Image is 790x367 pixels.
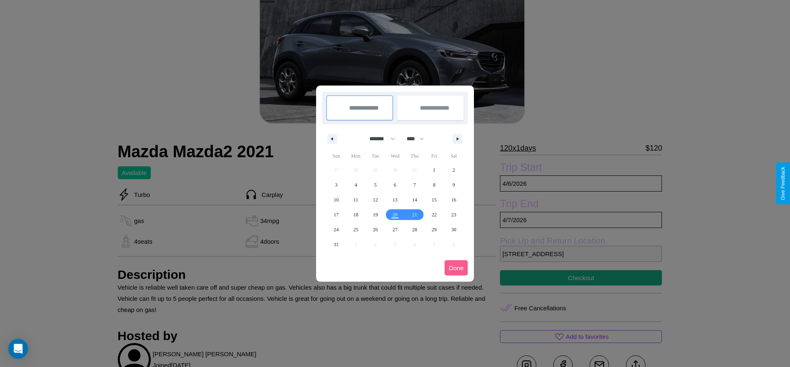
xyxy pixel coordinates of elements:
[413,178,416,192] span: 7
[405,207,424,222] button: 21
[373,222,378,237] span: 26
[366,192,385,207] button: 12
[326,178,346,192] button: 3
[334,192,339,207] span: 10
[412,222,417,237] span: 28
[444,149,464,163] span: Sat
[451,222,456,237] span: 30
[335,178,338,192] span: 3
[326,192,346,207] button: 10
[432,222,437,237] span: 29
[346,178,365,192] button: 4
[385,149,405,163] span: Wed
[374,178,377,192] span: 5
[346,207,365,222] button: 18
[412,192,417,207] span: 14
[433,178,435,192] span: 8
[346,192,365,207] button: 11
[373,192,378,207] span: 12
[393,207,397,222] span: 20
[444,207,464,222] button: 23
[326,222,346,237] button: 24
[444,178,464,192] button: 9
[326,149,346,163] span: Sun
[452,178,455,192] span: 9
[405,149,424,163] span: Thu
[432,192,437,207] span: 15
[445,260,468,276] button: Done
[393,192,397,207] span: 13
[373,207,378,222] span: 19
[355,178,357,192] span: 4
[326,207,346,222] button: 17
[326,237,346,252] button: 31
[385,178,405,192] button: 6
[424,222,444,237] button: 29
[346,222,365,237] button: 25
[394,178,396,192] span: 6
[385,207,405,222] button: 20
[451,192,456,207] span: 16
[393,222,397,237] span: 27
[444,192,464,207] button: 16
[334,222,339,237] span: 24
[424,207,444,222] button: 22
[334,207,339,222] span: 17
[405,222,424,237] button: 28
[424,192,444,207] button: 15
[780,167,786,200] div: Give Feedback
[366,149,385,163] span: Tue
[424,149,444,163] span: Fri
[405,192,424,207] button: 14
[412,207,417,222] span: 21
[444,163,464,178] button: 2
[424,163,444,178] button: 1
[385,222,405,237] button: 27
[433,163,435,178] span: 1
[334,237,339,252] span: 31
[353,222,358,237] span: 25
[353,192,358,207] span: 11
[405,178,424,192] button: 7
[432,207,437,222] span: 22
[346,149,365,163] span: Mon
[353,207,358,222] span: 18
[8,339,28,359] div: Open Intercom Messenger
[451,207,456,222] span: 23
[385,192,405,207] button: 13
[444,222,464,237] button: 30
[452,163,455,178] span: 2
[366,178,385,192] button: 5
[366,222,385,237] button: 26
[424,178,444,192] button: 8
[366,207,385,222] button: 19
